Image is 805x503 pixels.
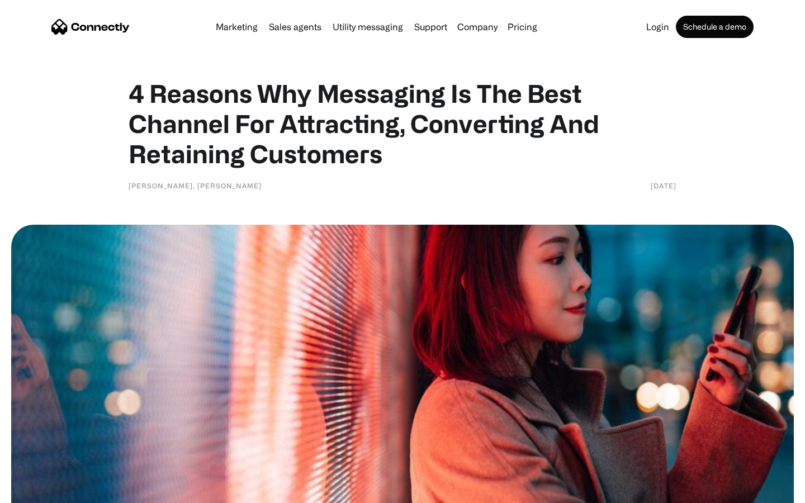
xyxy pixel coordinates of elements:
a: Sales agents [264,22,326,31]
ul: Language list [22,483,67,499]
a: Support [410,22,452,31]
div: Company [457,19,498,35]
aside: Language selected: English [11,483,67,499]
div: [PERSON_NAME], [PERSON_NAME] [129,180,262,191]
div: [DATE] [651,180,676,191]
a: Marketing [211,22,262,31]
h1: 4 Reasons Why Messaging Is The Best Channel For Attracting, Converting And Retaining Customers [129,78,676,169]
a: Login [642,22,674,31]
a: Schedule a demo [676,16,754,38]
a: Utility messaging [328,22,408,31]
a: Pricing [503,22,542,31]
